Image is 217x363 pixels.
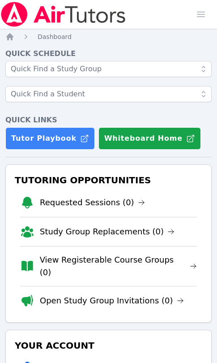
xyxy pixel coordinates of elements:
h4: Quick Links [5,115,212,125]
a: Requested Sessions (0) [40,196,145,209]
a: Tutor Playbook [5,127,95,150]
h4: Quick Schedule [5,48,212,59]
input: Quick Find a Study Group [5,61,212,77]
a: Dashboard [38,32,72,41]
a: View Registerable Course Groups (0) [40,254,197,279]
a: Open Study Group Invitations (0) [40,294,184,307]
h3: Tutoring Opportunities [13,172,204,188]
nav: Breadcrumb [5,32,212,41]
button: Whiteboard Home [98,127,201,150]
h3: Your Account [13,337,204,354]
input: Quick Find a Student [5,86,212,102]
a: Study Group Replacements (0) [40,225,174,238]
span: Dashboard [38,33,72,40]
